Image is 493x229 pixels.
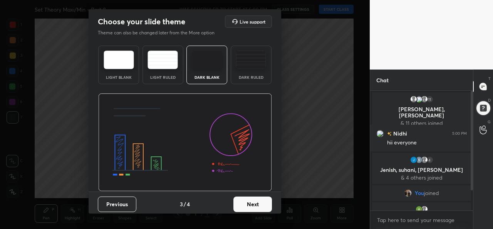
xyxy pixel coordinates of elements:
[421,95,428,103] img: default.png
[98,29,223,36] p: Theme can also be changed later from the More option
[426,95,434,103] div: 11
[426,156,434,164] div: 4
[233,197,272,212] button: Next
[376,130,384,137] img: 3
[415,190,424,196] span: You
[392,129,407,137] h6: Nidhi
[415,156,423,164] img: 3
[488,97,491,103] p: D
[236,51,266,69] img: darkRuledTheme.de295e13.svg
[404,189,412,197] img: 8ea95a487823475697deb8a2b0a2b413.jpg
[452,131,467,136] div: 5:00 PM
[192,51,222,69] img: darkTheme.f0cc69e5.svg
[377,167,466,173] p: Jenish, suhani, [PERSON_NAME]
[488,76,491,81] p: T
[187,200,190,208] h4: 4
[98,17,185,27] h2: Choose your slide theme
[377,106,466,119] p: [PERSON_NAME], [PERSON_NAME]
[191,75,222,79] div: Dark Blank
[377,175,466,181] p: & 4 others joined
[424,190,439,196] span: joined
[240,19,265,24] h5: Live support
[180,200,183,208] h4: 3
[104,51,134,69] img: lightTheme.e5ed3b09.svg
[103,75,134,79] div: Light Blank
[377,120,466,126] p: & 11 others joined
[421,156,428,164] img: default.png
[236,75,267,79] div: Dark Ruled
[488,119,491,125] p: G
[415,95,423,103] img: 3
[410,156,418,164] img: 3
[148,75,178,79] div: Light Ruled
[98,197,136,212] button: Previous
[184,200,186,208] h4: /
[370,70,395,90] p: Chat
[415,205,423,213] img: 8b4c3fc9e6e840e79bf4a8ee01c3153f.101097627_3
[387,139,467,147] div: hii everyone
[98,93,272,192] img: darkThemeBanner.d06ce4a2.svg
[370,91,473,211] div: grid
[421,205,428,213] img: default.png
[148,51,178,69] img: lightRuledTheme.5fabf969.svg
[410,95,418,103] img: default.png
[387,132,392,136] img: no-rating-badge.077c3623.svg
